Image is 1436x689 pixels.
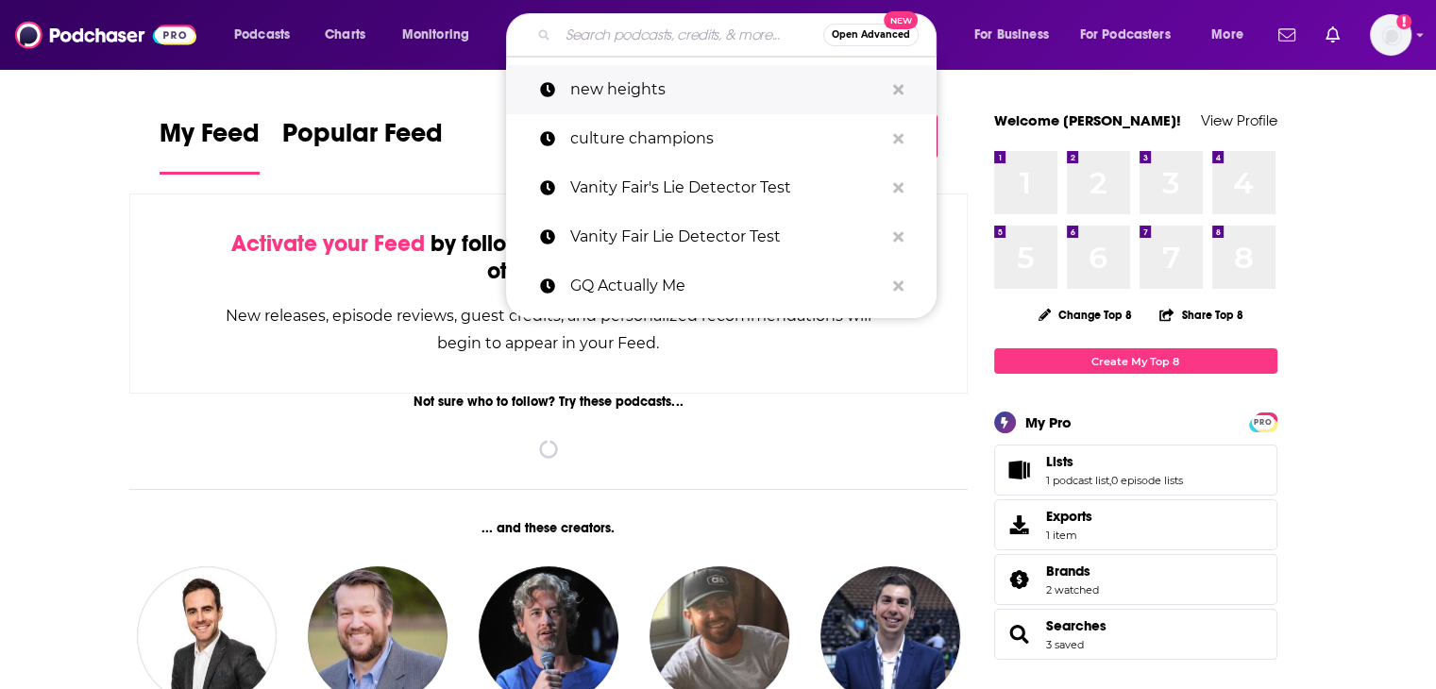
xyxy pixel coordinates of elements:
a: Lists [1001,457,1039,483]
svg: Add a profile image [1396,14,1411,29]
span: , [1109,474,1111,487]
a: PRO [1252,414,1275,429]
button: open menu [961,20,1073,50]
a: Create My Top 8 [994,348,1277,374]
span: Lists [994,445,1277,496]
span: Logged in as khileman [1370,14,1411,56]
span: Popular Feed [282,117,443,160]
span: Exports [1046,508,1092,525]
p: Vanity Fair's Lie Detector Test [570,163,884,212]
a: Charts [313,20,377,50]
input: Search podcasts, credits, & more... [558,20,823,50]
span: Podcasts [234,22,290,48]
a: 2 watched [1046,583,1099,597]
a: 0 episode lists [1111,474,1183,487]
button: Change Top 8 [1027,303,1144,327]
a: Welcome [PERSON_NAME]! [994,111,1181,129]
p: culture champions [570,114,884,163]
a: View Profile [1201,111,1277,129]
div: New releases, episode reviews, guest credits, and personalized recommendations will begin to appe... [225,302,873,357]
a: Popular Feed [282,117,443,175]
img: Podchaser - Follow, Share and Rate Podcasts [15,17,196,53]
a: Exports [994,499,1277,550]
a: Lists [1046,453,1183,470]
span: Brands [994,554,1277,605]
span: Brands [1046,563,1090,580]
span: 1 item [1046,529,1092,542]
div: by following Podcasts, Creators, Lists, and other Users! [225,230,873,285]
span: Exports [1001,512,1039,538]
div: My Pro [1025,413,1072,431]
button: open menu [1198,20,1267,50]
a: Searches [1001,621,1039,647]
button: Share Top 8 [1158,296,1243,333]
span: New [884,11,918,29]
a: Show notifications dropdown [1271,19,1303,51]
span: My Feed [160,117,260,160]
div: Search podcasts, credits, & more... [524,13,955,57]
span: Lists [1046,453,1073,470]
button: Open AdvancedNew [823,24,919,46]
a: Searches [1046,617,1107,634]
p: Vanity Fair Lie Detector Test [570,212,884,261]
a: 3 saved [1046,638,1084,651]
span: Searches [994,609,1277,660]
a: Show notifications dropdown [1318,19,1347,51]
span: Charts [325,22,365,48]
img: User Profile [1370,14,1411,56]
span: PRO [1252,415,1275,429]
span: More [1211,22,1243,48]
button: open menu [221,20,314,50]
span: For Podcasters [1080,22,1171,48]
button: Show profile menu [1370,14,1411,56]
a: Brands [1001,566,1039,593]
a: culture champions [506,114,937,163]
p: new heights [570,65,884,114]
div: Not sure who to follow? Try these podcasts... [129,394,969,410]
a: new heights [506,65,937,114]
a: Vanity Fair Lie Detector Test [506,212,937,261]
a: My Feed [160,117,260,175]
span: For Business [974,22,1049,48]
button: open menu [1068,20,1198,50]
div: ... and these creators. [129,520,969,536]
span: Open Advanced [832,30,910,40]
span: Monitoring [402,22,469,48]
button: open menu [389,20,494,50]
a: GQ Actually Me [506,261,937,311]
a: Brands [1046,563,1099,580]
p: GQ Actually Me [570,261,884,311]
a: 1 podcast list [1046,474,1109,487]
span: Activate your Feed [231,229,425,258]
a: Vanity Fair's Lie Detector Test [506,163,937,212]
